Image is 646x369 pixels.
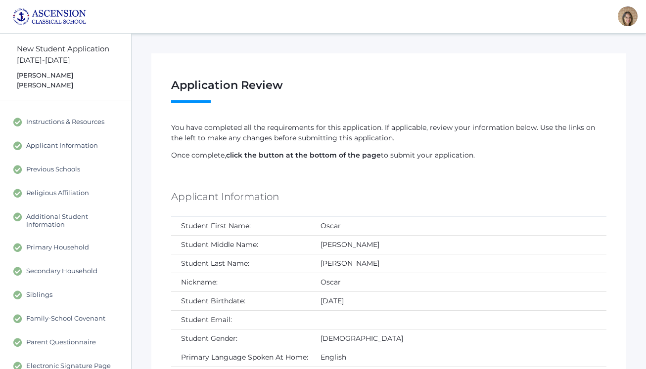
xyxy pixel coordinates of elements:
[171,150,606,161] p: Once complete, to submit your application.
[26,314,105,323] span: Family-School Covenant
[26,212,121,228] span: Additional Student Information
[171,291,311,310] td: Student Birthdate:
[171,188,279,205] h5: Applicant Information
[171,273,311,291] td: Nickname:
[311,254,606,273] td: [PERSON_NAME]
[618,6,638,26] div: Britney Smith
[311,217,606,236] td: Oscar
[226,151,381,160] strong: click the button at the bottom of the page
[171,329,311,348] td: Student Gender:
[12,8,87,25] img: ascension-logo-blue-113fc29133de2fb5813e50b71547a291c5fdb7962bf76d49838a2a14a36269ea.jpg
[26,338,96,347] span: Parent Questionnaire
[26,189,89,198] span: Religious Affiliation
[26,267,97,276] span: Secondary Household
[26,165,80,174] span: Previous Schools
[171,254,311,273] td: Student Last Name:
[26,118,104,126] span: Instructions & Resources
[17,55,131,66] div: [DATE]-[DATE]
[311,329,606,348] td: [DEMOGRAPHIC_DATA]
[26,290,52,299] span: Siblings
[171,217,311,236] td: Student First Name:
[171,79,606,103] h1: Application Review
[26,243,89,252] span: Primary Household
[311,235,606,254] td: [PERSON_NAME]
[17,71,131,90] div: [PERSON_NAME] [PERSON_NAME]
[171,348,311,367] td: Primary Language Spoken At Home:
[26,141,98,150] span: Applicant Information
[311,273,606,291] td: Oscar
[17,43,131,55] div: New Student Application
[171,235,311,254] td: Student Middle Name:
[171,123,606,143] p: You have completed all the requirements for this application. If applicable, review your informat...
[311,348,606,367] td: English
[171,310,311,329] td: Student Email:
[311,291,606,310] td: [DATE]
